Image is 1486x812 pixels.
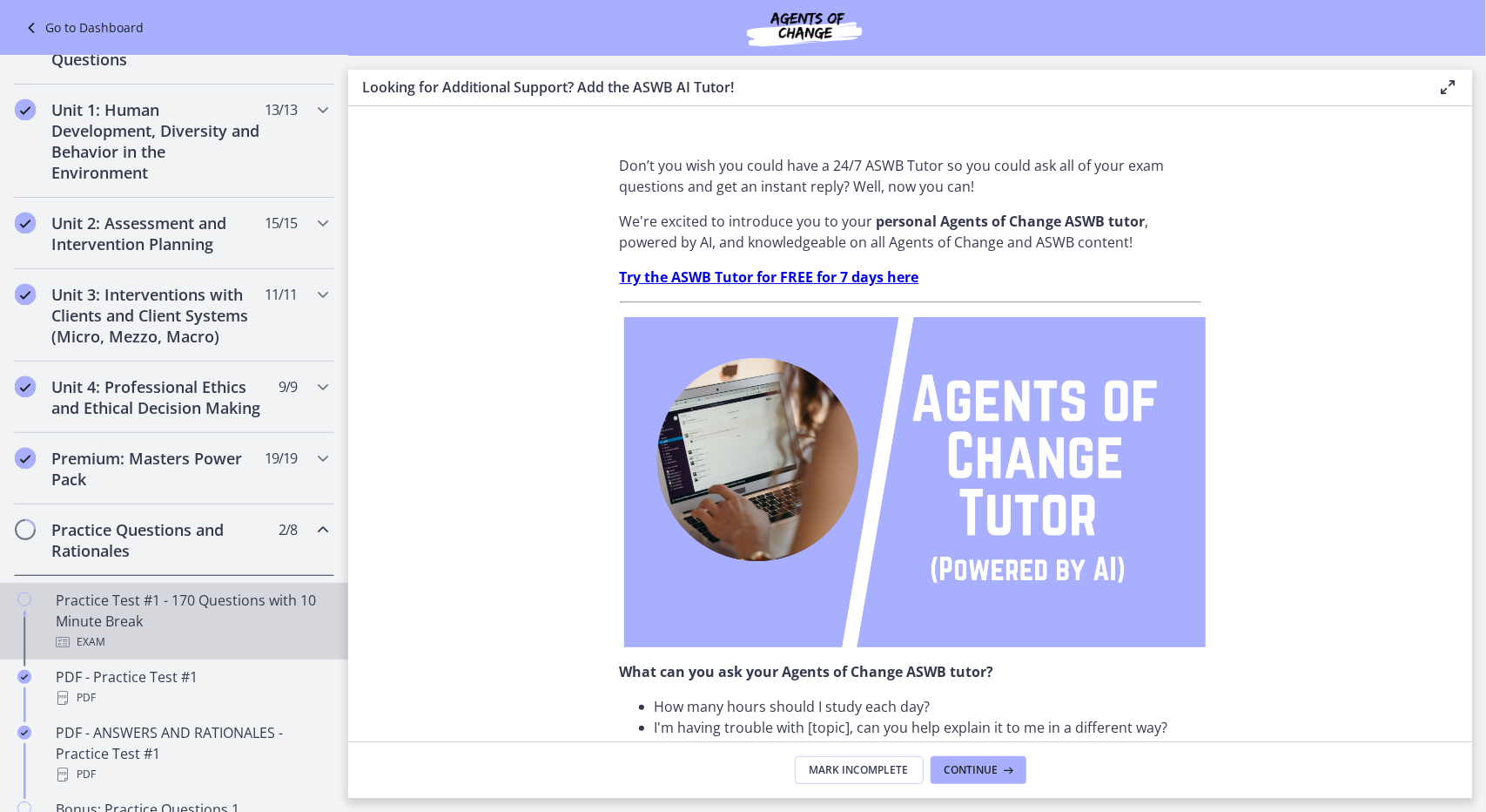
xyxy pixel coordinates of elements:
[51,213,264,254] h2: Unit 2: Assessment and Intervention Planning
[265,213,297,233] span: 15 / 15
[17,726,31,740] i: Completed
[15,448,36,469] i: Completed
[877,212,1146,231] strong: personal Agents of Change ASWB tutor
[15,213,36,233] i: Completed
[21,17,144,38] a: Go to Dashboard
[624,317,1206,647] img: Agents_of_Change_Tutor.png
[265,284,297,305] span: 11 / 11
[620,211,1201,253] p: We're excited to introduce you to your , powered by AI, and knowledgeable on all Agents of Change...
[15,284,36,305] i: Completed
[51,284,264,347] h2: Unit 3: Interventions with Clients and Client Systems (Micro, Mezzo, Macro)
[15,99,36,120] i: Completed
[15,376,36,397] i: Completed
[700,7,909,49] img: Agents of Change
[51,376,264,418] h2: Unit 4: Professional Ethics and Ethical Decision Making
[56,590,327,653] div: Practice Test #1 - 170 Questions with 10 Minute Break
[931,756,1026,784] button: Continue
[51,448,264,490] h2: Premium: Masters Power Pack
[810,763,909,777] span: Mark Incomplete
[279,519,297,540] span: 2 / 8
[655,738,1201,759] li: Can you please provide me with 3 practice questions on [topic]?
[56,687,327,708] div: PDF
[795,756,924,784] button: Mark Incomplete
[56,667,327,708] div: PDF - Practice Test #1
[265,99,297,120] span: 13 / 13
[279,376,297,397] span: 9 / 9
[655,696,1201,717] li: How many hours should I study each day?
[620,662,994,681] strong: What can you ask your Agents of Change ASWB tutor?
[620,155,1201,197] p: Don’t you wish you could have a 24/7 ASWB Tutor so you could ask all of your exam questions and g...
[56,764,327,785] div: PDF
[362,77,1409,98] h3: Looking for Additional Support? Add the ASWB AI Tutor!
[51,99,264,183] h2: Unit 1: Human Development, Diversity and Behavior in the Environment
[17,670,31,684] i: Completed
[56,722,327,785] div: PDF - ANSWERS AND RATIONALES - Practice Test #1
[620,267,919,287] a: Try the ASWB Tutor for FREE for 7 days here
[265,448,297,469] span: 19 / 19
[56,632,327,653] div: Exam
[51,519,264,561] h2: Practice Questions and Rationales
[655,717,1201,738] li: I'm having trouble with [topic], can you help explain it to me in a different way?
[945,763,999,777] span: Continue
